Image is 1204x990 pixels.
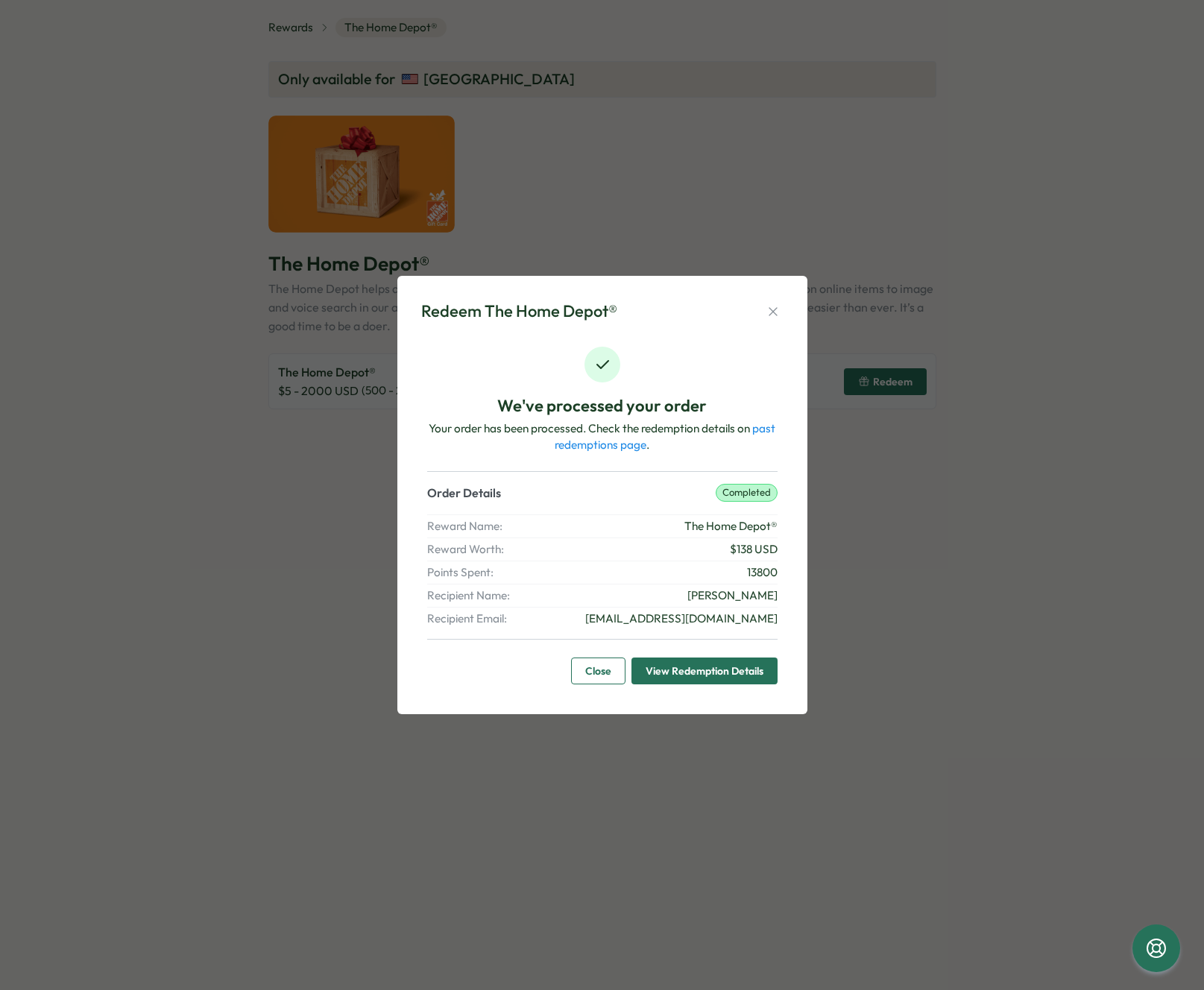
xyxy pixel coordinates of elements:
[427,564,511,581] span: Points Spent:
[427,611,511,627] span: Recipient Email:
[427,518,511,535] span: Reward Name:
[646,658,763,684] span: View Redemption Details
[585,611,778,627] span: [EMAIL_ADDRESS][DOMAIN_NAME]
[571,658,625,684] button: Close
[427,484,501,502] p: Order Details
[427,420,778,453] p: Your order has been processed. Check the redemption details on .
[747,564,778,581] span: 13800
[497,394,707,417] p: We've processed your order
[730,541,778,558] span: $ 138 USD
[427,541,511,558] span: Reward Worth:
[684,518,778,535] span: The Home Depot®
[716,484,778,502] p: completed
[427,587,511,604] span: Recipient Name:
[555,421,775,452] a: past redemptions page
[687,587,778,604] span: [PERSON_NAME]
[631,658,778,684] button: View Redemption Details
[585,658,611,684] span: Close
[421,300,617,323] div: Redeem The Home Depot®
